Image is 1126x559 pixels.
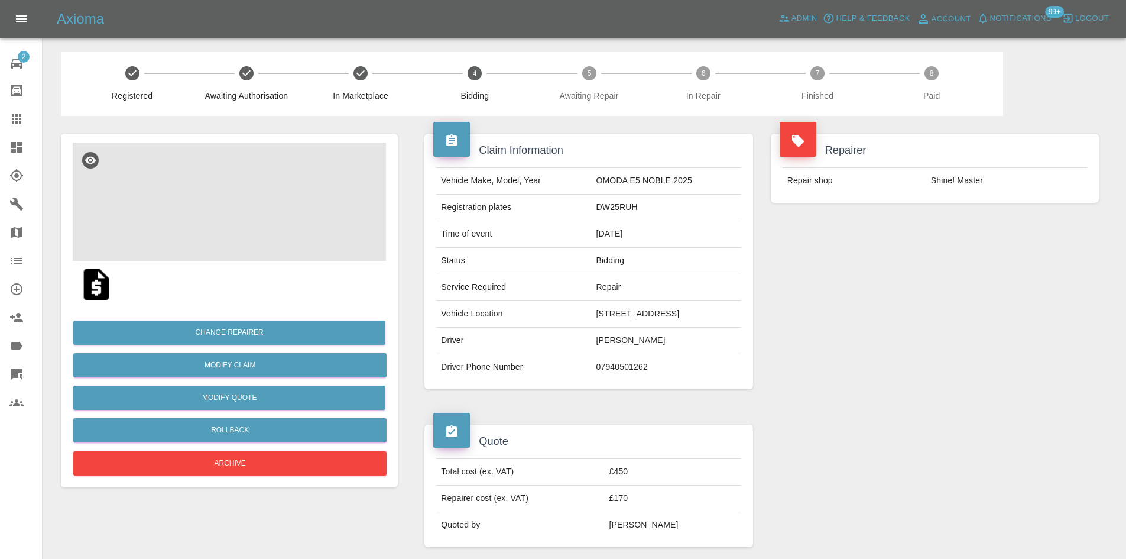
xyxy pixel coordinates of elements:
a: Admin [775,9,820,28]
span: Bidding [423,90,527,102]
td: Status [436,248,591,274]
td: Vehicle Make, Model, Year [436,168,591,195]
span: Paid [880,90,984,102]
td: Registration plates [436,195,591,221]
text: 7 [816,69,820,77]
span: In Repair [651,90,755,102]
td: DW25RUH [592,195,741,221]
td: [STREET_ADDRESS] [592,301,741,328]
button: Modify Quote [73,386,385,410]
text: 5 [587,69,591,77]
td: [PERSON_NAME] [592,328,741,354]
td: Total cost (ex. VAT) [436,459,604,486]
span: Notifications [990,12,1052,25]
td: Time of event [436,221,591,248]
text: 8 [930,69,934,77]
span: 99+ [1045,6,1064,18]
span: Finished [765,90,869,102]
td: Service Required [436,274,591,301]
h4: Claim Information [433,143,744,159]
a: Modify Claim [73,353,387,377]
span: Registered [80,90,184,102]
button: Notifications [974,9,1054,28]
button: Rollback [73,418,387,442]
span: Awaiting Authorisation [194,90,298,102]
td: £450 [605,459,741,486]
a: Account [913,9,974,28]
h4: Repairer [780,143,1090,159]
span: In Marketplace [308,90,413,102]
td: Shine! Master [926,168,1087,194]
button: Open drawer [7,5,35,33]
td: Driver [436,328,591,354]
td: OMODA E5 NOBLE 2025 [592,168,741,195]
td: Quoted by [436,512,604,538]
td: Vehicle Location [436,301,591,328]
span: 2 [18,51,30,63]
button: Change Repairer [73,321,385,345]
td: [DATE] [592,221,741,248]
span: Logout [1075,12,1109,25]
button: Help & Feedback [820,9,913,28]
td: 07940501262 [592,354,741,380]
td: Repair shop [783,168,926,194]
button: Logout [1059,9,1112,28]
span: Admin [791,12,817,25]
td: Repairer cost (ex. VAT) [436,486,604,512]
td: Driver Phone Number [436,354,591,380]
td: £170 [605,486,741,512]
text: 6 [701,69,705,77]
td: [PERSON_NAME] [605,512,741,538]
h5: Axioma [57,9,104,28]
button: Archive [73,451,387,476]
td: Bidding [592,248,741,274]
span: Help & Feedback [836,12,910,25]
img: 6b749c95-2cfa-40be-a2b0-c6841e7d7277 [73,143,386,261]
td: Repair [592,274,741,301]
h4: Quote [433,434,744,450]
text: 4 [473,69,477,77]
span: Account [932,12,971,26]
img: original/fbd5da4f-f6ff-4552-8928-62112f2492a6 [77,266,115,303]
span: Awaiting Repair [537,90,641,102]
